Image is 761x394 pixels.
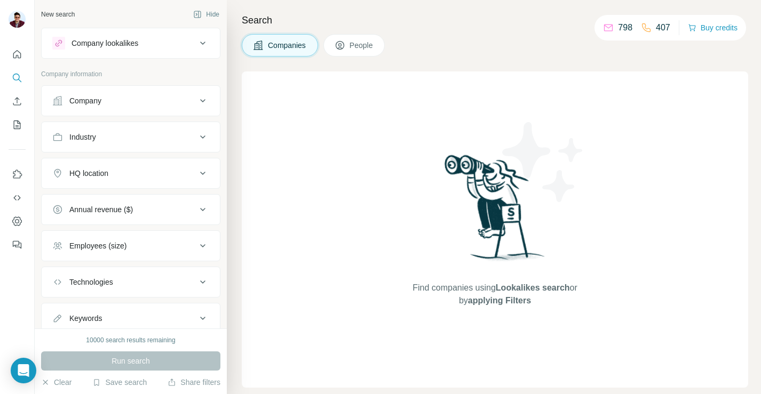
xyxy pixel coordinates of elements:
button: Enrich CSV [9,92,26,111]
div: Company [69,95,101,106]
button: Hide [186,6,227,22]
button: Clear [41,377,72,388]
button: Search [9,68,26,87]
span: Companies [268,40,307,51]
div: Technologies [69,277,113,287]
button: Keywords [42,305,220,331]
button: Company lookalikes [42,30,220,56]
div: New search [41,10,75,19]
img: Surfe Illustration - Stars [495,114,591,210]
button: Feedback [9,235,26,254]
button: Industry [42,124,220,150]
div: Company lookalikes [72,38,138,49]
button: Annual revenue ($) [42,197,220,222]
div: 10000 search results remaining [86,335,175,345]
span: Find companies using or by [409,282,580,307]
p: 407 [656,21,670,34]
p: 798 [618,21,632,34]
div: Annual revenue ($) [69,204,133,215]
button: Employees (size) [42,233,220,259]
button: Technologies [42,269,220,295]
p: Company information [41,69,220,79]
button: Dashboard [9,212,26,231]
button: Use Surfe API [9,188,26,207]
img: Avatar [9,11,26,28]
button: My lists [9,115,26,134]
span: People [350,40,374,51]
span: applying Filters [468,296,531,305]
img: Surfe Illustration - Woman searching with binoculars [440,152,551,271]
button: Quick start [9,45,26,64]
span: Lookalikes search [496,283,570,292]
h4: Search [242,13,748,28]
button: Save search [92,377,147,388]
button: Buy credits [688,20,738,35]
div: HQ location [69,168,108,179]
button: Use Surfe on LinkedIn [9,165,26,184]
div: Open Intercom Messenger [11,358,36,383]
button: Company [42,88,220,114]
div: Employees (size) [69,240,126,251]
div: Keywords [69,313,102,324]
button: Share filters [168,377,220,388]
button: HQ location [42,160,220,186]
div: Industry [69,132,96,142]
